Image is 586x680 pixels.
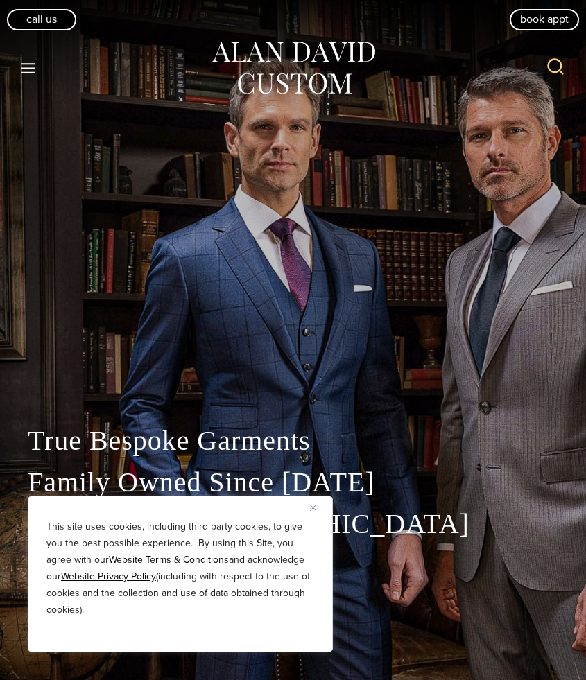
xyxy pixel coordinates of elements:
[310,499,327,516] button: Close
[310,505,316,511] img: Close
[510,9,579,30] a: book appt
[210,37,377,99] img: Alan David Custom
[539,51,572,85] button: View Search Form
[46,518,314,618] p: This site uses cookies, including third party cookies, to give you the best possible experience. ...
[28,420,558,545] p: True Bespoke Garments Family Owned Since [DATE] Made in the [GEOGRAPHIC_DATA]
[61,569,156,584] a: Website Privacy Policy
[14,55,43,80] button: Open menu
[109,552,229,567] a: Website Terms & Conditions
[7,9,76,30] a: Call Us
